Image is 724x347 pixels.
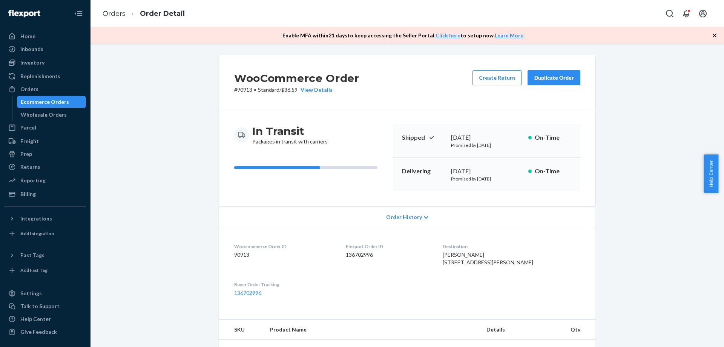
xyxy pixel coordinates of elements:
div: Reporting [20,177,46,184]
div: Add Fast Tag [20,267,48,273]
p: Enable MFA within 21 days to keep accessing the Seller Portal. to setup now. . [282,32,525,39]
th: Product Name [264,320,480,340]
a: Inbounds [5,43,86,55]
a: Replenishments [5,70,86,82]
a: Order Detail [140,9,185,18]
button: Help Center [704,154,718,193]
div: Returns [20,163,40,171]
p: Shipped [402,133,445,142]
div: Freight [20,137,39,145]
dd: 90913 [234,251,334,259]
dt: Destination [443,243,580,250]
a: Add Fast Tag [5,264,86,276]
dt: Flexport Order ID [346,243,430,250]
button: Create Return [472,70,522,85]
button: Open Search Box [662,6,677,21]
div: Packages in transit with carriers [252,124,328,145]
a: Freight [5,135,86,147]
a: Ecommerce Orders [17,96,86,108]
button: View Details [298,86,333,94]
p: Delivering [402,167,445,176]
div: Replenishments [20,72,60,80]
span: [PERSON_NAME] [STREET_ADDRESS][PERSON_NAME] [443,251,533,265]
ol: breadcrumbs [97,3,191,25]
a: Orders [103,9,126,18]
dt: Buyer Order Tracking [234,281,334,288]
a: Wholesale Orders [17,109,86,121]
div: Orders [20,85,38,93]
a: Home [5,30,86,42]
th: Qty [563,320,595,340]
a: Billing [5,188,86,200]
a: Returns [5,161,86,173]
dt: Woocommerce Order ID [234,243,334,250]
img: Flexport logo [8,10,40,17]
a: Learn More [495,32,523,39]
iframe: Opens a widget where you can chat to one of our agents [676,324,716,343]
div: Give Feedback [20,328,57,336]
div: Billing [20,190,36,198]
div: [DATE] [451,167,522,176]
button: Fast Tags [5,249,86,261]
span: Order History [386,213,422,221]
a: Add Integration [5,228,86,240]
p: On-Time [535,133,571,142]
div: Integrations [20,215,52,222]
div: Duplicate Order [534,74,574,82]
div: Inventory [20,59,44,66]
span: • [254,86,256,93]
div: Ecommerce Orders [21,98,69,106]
a: 136702996 [234,290,261,296]
button: Close Navigation [71,6,86,21]
button: Talk to Support [5,300,86,312]
a: Orders [5,83,86,95]
p: Promised by [DATE] [451,176,522,182]
button: Duplicate Order [528,70,580,85]
div: Wholesale Orders [21,111,67,119]
dd: 136702996 [346,251,430,259]
div: Settings [20,290,42,297]
button: Integrations [5,213,86,225]
div: Help Center [20,315,51,323]
div: Talk to Support [20,302,60,310]
p: Promised by [DATE] [451,142,522,148]
a: Help Center [5,313,86,325]
a: Reporting [5,174,86,187]
h3: In Transit [252,124,328,138]
div: Fast Tags [20,251,44,259]
a: Prep [5,148,86,160]
p: On-Time [535,167,571,176]
div: Home [20,32,35,40]
th: SKU [219,320,264,340]
span: Standard [258,86,279,93]
div: Inbounds [20,45,43,53]
a: Inventory [5,57,86,69]
button: Give Feedback [5,326,86,338]
th: Details [480,320,563,340]
a: Parcel [5,122,86,134]
button: Open notifications [679,6,694,21]
a: Click here [436,32,460,39]
h2: WooCommerce Order [234,70,359,86]
div: Parcel [20,124,36,131]
button: Open account menu [695,6,710,21]
p: # 90913 / $36.59 [234,86,359,94]
div: Prep [20,150,32,158]
div: [DATE] [451,133,522,142]
div: Add Integration [20,230,54,237]
a: Settings [5,287,86,299]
